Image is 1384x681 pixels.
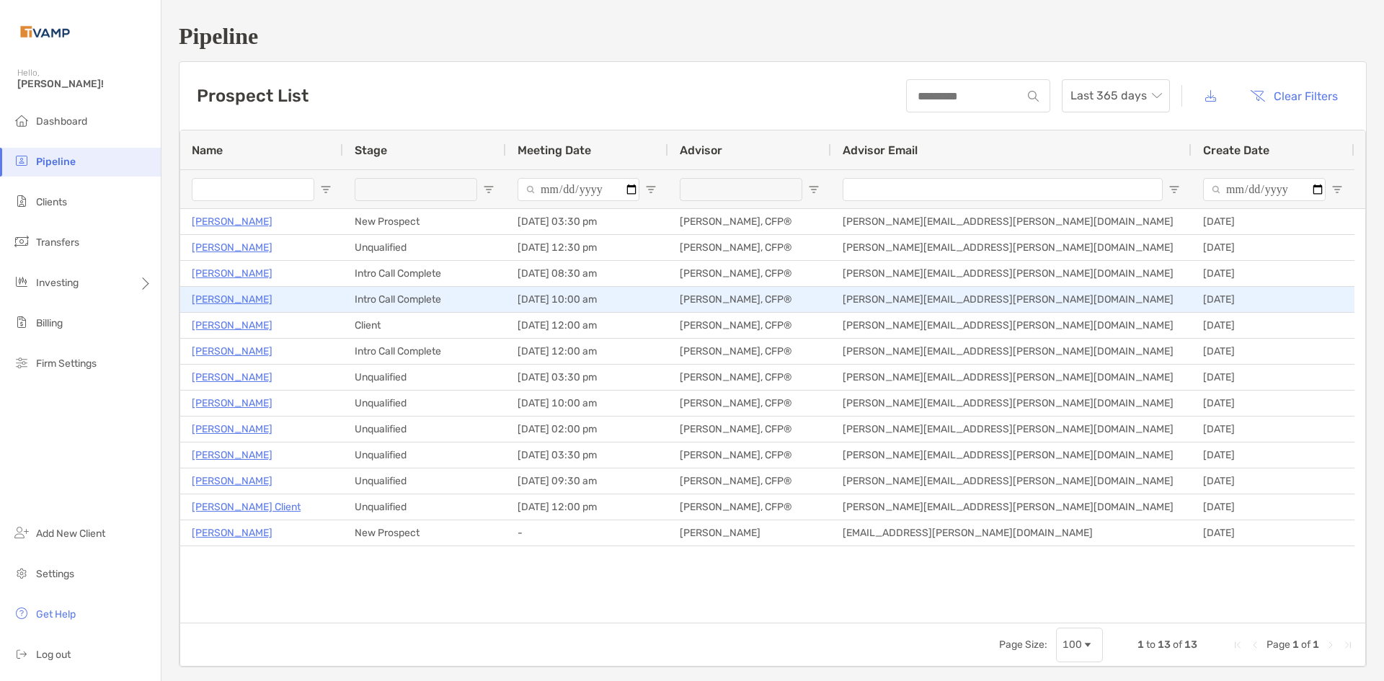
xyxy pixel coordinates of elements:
div: Client [343,313,506,338]
div: [DATE] 12:00 pm [506,494,668,520]
div: [PERSON_NAME], CFP® [668,287,831,312]
div: [PERSON_NAME], CFP® [668,339,831,364]
div: [PERSON_NAME], CFP® [668,261,831,286]
span: Advisor [680,143,722,157]
div: [DATE] [1192,494,1354,520]
button: Clear Filters [1239,80,1349,112]
h1: Pipeline [179,23,1367,50]
div: [PERSON_NAME], CFP® [668,417,831,442]
div: [DATE] [1192,468,1354,494]
p: [PERSON_NAME] [192,213,272,231]
div: [DATE] [1192,287,1354,312]
div: [PERSON_NAME], CFP® [668,391,831,416]
div: [PERSON_NAME][EMAIL_ADDRESS][PERSON_NAME][DOMAIN_NAME] [831,494,1192,520]
span: of [1173,638,1182,651]
div: Next Page [1325,639,1336,651]
div: [PERSON_NAME], CFP® [668,442,831,468]
span: Advisor Email [843,143,918,157]
div: [PERSON_NAME], CFP® [668,494,831,520]
div: [DATE] [1192,391,1354,416]
div: [DATE] [1192,235,1354,260]
button: Open Filter Menu [483,184,494,195]
div: [PERSON_NAME][EMAIL_ADDRESS][PERSON_NAME][DOMAIN_NAME] [831,417,1192,442]
div: [DATE] [1192,339,1354,364]
span: Clients [36,196,67,208]
div: Unqualified [343,235,506,260]
div: [PERSON_NAME], CFP® [668,468,831,494]
div: [DATE] 03:30 pm [506,442,668,468]
span: Add New Client [36,528,105,540]
div: Intro Call Complete [343,261,506,286]
div: [DATE] [1192,520,1354,546]
div: New Prospect [343,209,506,234]
div: Unqualified [343,391,506,416]
div: [DATE] [1192,261,1354,286]
div: [DATE] 12:30 pm [506,235,668,260]
a: [PERSON_NAME] [192,472,272,490]
div: - [506,520,668,546]
div: 100 [1063,638,1082,651]
div: [DATE] 02:00 pm [506,417,668,442]
div: New Prospect [343,520,506,546]
span: 1 [1292,638,1299,651]
div: [DATE] [1192,417,1354,442]
p: [PERSON_NAME] [192,420,272,438]
a: [PERSON_NAME] [192,394,272,412]
input: Name Filter Input [192,178,314,201]
div: [DATE] 03:30 pm [506,365,668,390]
img: dashboard icon [13,112,30,129]
div: [DATE] [1192,313,1354,338]
div: [PERSON_NAME][EMAIL_ADDRESS][PERSON_NAME][DOMAIN_NAME] [831,391,1192,416]
div: [PERSON_NAME][EMAIL_ADDRESS][PERSON_NAME][DOMAIN_NAME] [831,261,1192,286]
span: Transfers [36,236,79,249]
span: Log out [36,649,71,661]
a: [PERSON_NAME] Client [192,498,301,516]
p: [PERSON_NAME] [192,316,272,334]
span: Page [1267,638,1290,651]
div: [DATE] 12:00 am [506,339,668,364]
input: Meeting Date Filter Input [518,178,639,201]
div: [PERSON_NAME], CFP® [668,235,831,260]
div: [PERSON_NAME], CFP® [668,365,831,390]
div: Unqualified [343,442,506,468]
div: [PERSON_NAME][EMAIL_ADDRESS][PERSON_NAME][DOMAIN_NAME] [831,468,1192,494]
span: Firm Settings [36,357,97,370]
img: clients icon [13,192,30,210]
div: Unqualified [343,468,506,494]
div: [EMAIL_ADDRESS][PERSON_NAME][DOMAIN_NAME] [831,520,1192,546]
div: [DATE] [1192,209,1354,234]
span: [PERSON_NAME]! [17,78,152,90]
a: [PERSON_NAME] [192,524,272,542]
div: [PERSON_NAME] [668,520,831,546]
div: Unqualified [343,417,506,442]
div: [DATE] [1192,365,1354,390]
span: Create Date [1203,143,1269,157]
img: Zoe Logo [17,6,73,58]
p: [PERSON_NAME] [192,368,272,386]
div: [PERSON_NAME], CFP® [668,209,831,234]
span: Stage [355,143,387,157]
span: Settings [36,568,74,580]
div: First Page [1232,639,1243,651]
input: Advisor Email Filter Input [843,178,1163,201]
span: Name [192,143,223,157]
span: Last 365 days [1070,80,1161,112]
img: billing icon [13,313,30,331]
img: settings icon [13,564,30,582]
div: [DATE] [1192,442,1354,468]
div: [DATE] 12:00 am [506,313,668,338]
span: Pipeline [36,156,76,168]
img: firm-settings icon [13,354,30,371]
div: Unqualified [343,494,506,520]
button: Open Filter Menu [320,184,332,195]
span: Get Help [36,608,76,620]
div: Page Size [1056,628,1103,662]
h3: Prospect List [197,86,309,106]
a: [PERSON_NAME] [192,290,272,308]
span: 13 [1184,638,1197,651]
div: [PERSON_NAME][EMAIL_ADDRESS][PERSON_NAME][DOMAIN_NAME] [831,339,1192,364]
img: input icon [1028,91,1039,102]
